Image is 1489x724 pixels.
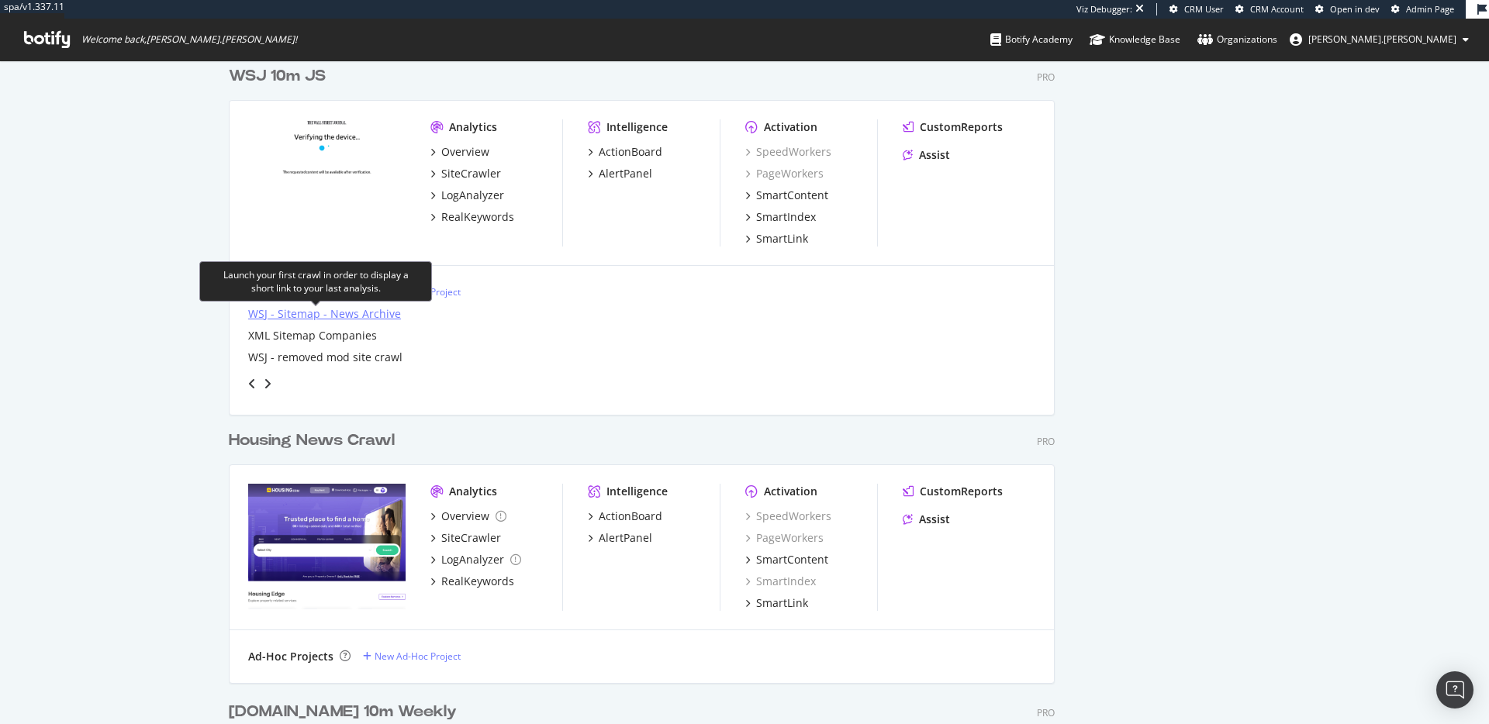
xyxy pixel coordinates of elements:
a: RealKeywords [430,209,514,225]
div: SmartLink [756,231,808,247]
button: [PERSON_NAME].[PERSON_NAME] [1277,27,1481,52]
div: Open Intercom Messenger [1436,671,1473,708]
a: SpeedWorkers [745,509,831,524]
div: Housing News Crawl [229,429,395,452]
a: SmartIndex [745,209,816,225]
div: Activation [764,484,817,499]
a: Open in dev [1315,3,1380,16]
div: Pro [1037,435,1055,448]
div: AlertPanel [599,530,652,546]
div: Analytics [449,484,497,499]
div: Activation [764,119,817,135]
div: RealKeywords [441,574,514,589]
div: [DOMAIN_NAME] 10m Weekly [229,701,457,723]
div: SmartContent [756,552,828,567]
div: Ad-Hoc Projects [248,649,333,664]
div: Botify Academy [990,32,1073,47]
div: angle-right [262,376,273,391]
div: RealKeywords [441,209,514,225]
a: SpeedWorkers [745,144,831,160]
div: ActionBoard [599,144,662,160]
div: Overview [441,144,489,160]
a: AlertPanel [588,166,652,181]
a: [DOMAIN_NAME] 10m Weekly [229,701,463,723]
a: SiteCrawler [430,530,501,546]
div: Viz Debugger: [1076,3,1132,16]
a: Overview [430,509,506,524]
a: WSJ 10m JS [229,65,332,88]
a: SmartLink [745,231,808,247]
div: LogAnalyzer [441,188,504,203]
a: RealKeywords [430,574,514,589]
div: Intelligence [606,484,668,499]
a: Housing News Crawl [229,429,401,452]
a: Knowledge Base [1090,19,1180,60]
a: ActionBoard [588,144,662,160]
div: Knowledge Base [1090,32,1180,47]
div: Assist [919,147,950,163]
a: CustomReports [903,119,1003,135]
div: WSJ 10m JS [229,65,326,88]
a: Botify Academy [990,19,1073,60]
span: Open in dev [1330,3,1380,15]
div: angle-left [242,371,262,396]
a: ActionBoard [588,509,662,524]
div: New Ad-Hoc Project [375,650,461,663]
a: CRM Account [1235,3,1304,16]
a: PageWorkers [745,530,824,546]
a: CustomReports [903,484,1003,499]
div: SiteCrawler [441,530,501,546]
a: Assist [903,147,950,163]
a: New Ad-Hoc Project [363,650,461,663]
img: www.Wsj.com [248,119,406,245]
img: Housing News Crawl [248,484,406,609]
a: CRM User [1169,3,1224,16]
a: SmartContent [745,552,828,567]
a: LogAnalyzer [430,552,521,567]
a: XML Sitemap Companies [248,328,377,343]
a: PageWorkers [745,166,824,181]
div: Analytics [449,119,497,135]
a: Overview [430,144,489,160]
div: CustomReports [920,484,1003,499]
div: Launch your first crawl in order to display a short link to your last analysis. [212,268,419,295]
div: ActionBoard [599,509,662,524]
a: WSJ - removed mod site crawl [248,350,402,365]
span: nathan.mcginnis [1308,33,1456,46]
div: CustomReports [920,119,1003,135]
div: AlertPanel [599,166,652,181]
span: CRM Account [1250,3,1304,15]
span: Admin Page [1406,3,1454,15]
div: Assist [919,512,950,527]
a: SmartLink [745,595,808,611]
a: Admin Page [1391,3,1454,16]
a: SmartContent [745,188,828,203]
div: LogAnalyzer [441,552,504,567]
div: SmartLink [756,595,808,611]
div: Pro [1037,71,1055,84]
a: Assist [903,512,950,527]
div: SiteCrawler [441,166,501,181]
div: Pro [1037,706,1055,719]
div: SmartIndex [756,209,816,225]
a: LogAnalyzer [430,188,504,203]
div: SmartContent [756,188,828,203]
a: WSJ - Sitemap - News Archive [248,306,401,322]
div: Overview [441,509,489,524]
a: AlertPanel [588,530,652,546]
span: Welcome back, [PERSON_NAME].[PERSON_NAME] ! [81,33,297,46]
div: Intelligence [606,119,668,135]
span: CRM User [1184,3,1224,15]
a: SiteCrawler [430,166,501,181]
div: Organizations [1197,32,1277,47]
a: Organizations [1197,19,1277,60]
a: SmartIndex [745,574,816,589]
